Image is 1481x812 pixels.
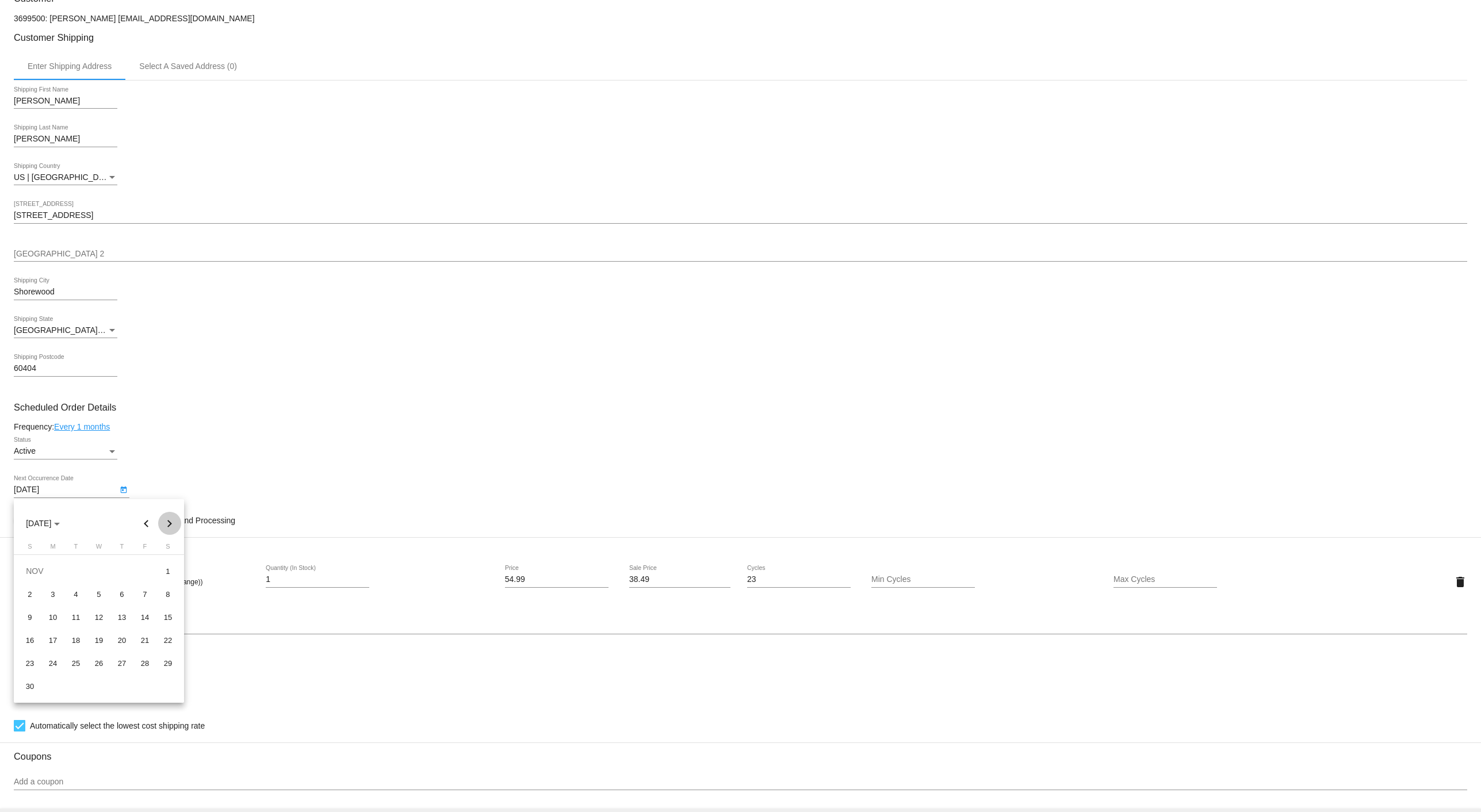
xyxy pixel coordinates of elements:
div: 1 [158,561,178,581]
td: November 11, 2025 [64,606,87,629]
div: 5 [89,584,109,604]
td: November 15, 2025 [156,606,179,629]
button: Previous month [135,512,158,535]
th: Thursday [110,543,133,554]
div: 22 [158,630,178,650]
div: 4 [66,584,86,604]
td: November 23, 2025 [18,652,41,675]
div: 16 [20,630,40,650]
th: Tuesday [64,543,87,554]
td: November 1, 2025 [156,560,179,583]
div: 24 [43,653,63,673]
div: 27 [112,653,132,673]
div: 25 [66,653,86,673]
div: 9 [20,607,40,627]
td: November 4, 2025 [64,583,87,606]
button: Next month [158,512,181,535]
div: 3 [43,584,63,604]
td: November 30, 2025 [18,675,41,698]
td: November 2, 2025 [18,583,41,606]
td: November 18, 2025 [64,629,87,652]
td: November 19, 2025 [87,629,110,652]
td: November 24, 2025 [41,652,64,675]
div: 6 [112,584,132,604]
th: Monday [41,543,64,554]
div: 8 [158,584,178,604]
div: 29 [158,653,178,673]
td: November 25, 2025 [64,652,87,675]
td: November 28, 2025 [133,652,156,675]
div: 10 [43,607,63,627]
td: November 16, 2025 [18,629,41,652]
div: 12 [89,607,109,627]
td: November 27, 2025 [110,652,133,675]
td: November 7, 2025 [133,583,156,606]
div: 18 [66,630,86,650]
td: November 22, 2025 [156,629,179,652]
div: 15 [158,607,178,627]
td: November 13, 2025 [110,606,133,629]
td: November 10, 2025 [41,606,64,629]
div: 19 [89,630,109,650]
td: November 9, 2025 [18,606,41,629]
div: 20 [112,630,132,650]
td: November 5, 2025 [87,583,110,606]
span: [DATE] [26,519,60,528]
div: 21 [135,630,155,650]
td: November 17, 2025 [41,629,64,652]
div: 11 [66,607,86,627]
td: November 26, 2025 [87,652,110,675]
td: November 3, 2025 [41,583,64,606]
td: November 29, 2025 [156,652,179,675]
div: 23 [20,653,40,673]
td: NOV [18,560,156,583]
td: November 6, 2025 [110,583,133,606]
td: November 12, 2025 [87,606,110,629]
th: Sunday [18,543,41,554]
div: 28 [135,653,155,673]
div: 26 [89,653,109,673]
div: 14 [135,607,155,627]
button: Choose month and year [17,512,69,535]
div: 7 [135,584,155,604]
td: November 14, 2025 [133,606,156,629]
div: 2 [20,584,40,604]
th: Wednesday [87,543,110,554]
div: 13 [112,607,132,627]
th: Friday [133,543,156,554]
td: November 8, 2025 [156,583,179,606]
div: 17 [43,630,63,650]
td: November 20, 2025 [110,629,133,652]
div: 30 [20,676,40,696]
td: November 21, 2025 [133,629,156,652]
th: Saturday [156,543,179,554]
